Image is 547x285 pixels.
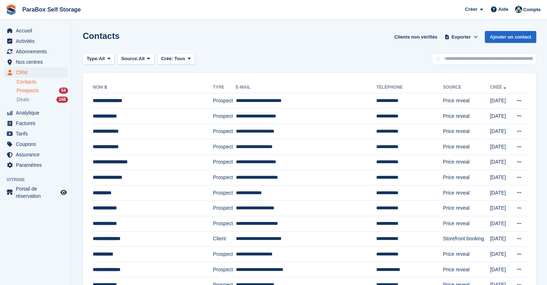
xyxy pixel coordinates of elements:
th: Source [443,82,490,93]
span: Abonnements [16,46,59,57]
button: Exporter [443,31,479,43]
a: menu [4,185,68,200]
td: Prospect [213,108,236,124]
td: Prospect [213,216,236,231]
span: Compte [523,6,541,13]
td: [DATE] [490,247,510,262]
span: Nos centres [16,57,59,67]
span: Activités [16,36,59,46]
td: Prospect [213,201,236,216]
td: [DATE] [490,170,510,186]
span: Vitrine [6,176,72,183]
img: stora-icon-8386f47178a22dfd0bd8f6a31ec36ba5ce8667c1dd55bd0f319d3a0aa187defe.svg [6,4,17,15]
td: Price reveal [443,247,490,262]
td: Price reveal [443,216,490,231]
span: Paramètres [16,160,59,170]
td: Prospect [213,139,236,155]
span: Accueil [16,26,59,36]
a: Contacts [17,79,68,85]
button: Créé: Tous [157,53,195,65]
td: Prospect [213,247,236,262]
td: Price reveal [443,108,490,124]
span: Portail de réservation [16,185,59,200]
td: [DATE] [490,155,510,170]
td: Price reveal [443,262,490,277]
td: [DATE] [490,93,510,109]
a: menu [4,57,68,67]
a: Boutique d'aperçu [59,188,68,197]
img: Tess Bédat [515,6,522,13]
a: Prospects 54 [17,87,68,94]
a: menu [4,129,68,139]
td: [DATE] [490,108,510,124]
h1: Contacts [83,31,120,41]
a: Ajouter un contact [485,31,536,43]
td: Prospect [213,155,236,170]
span: Aide [498,6,508,13]
td: Price reveal [443,124,490,139]
a: menu [4,36,68,46]
span: All [139,55,145,62]
span: All [99,55,105,62]
span: Factures [16,118,59,128]
button: Type: All [83,53,114,65]
td: [DATE] [490,262,510,277]
td: Price reveal [443,155,490,170]
a: menu [4,150,68,160]
td: Storefront booking [443,231,490,247]
th: Type [213,82,236,93]
div: 168 [56,97,68,103]
span: Type: [87,55,99,62]
button: Source: All [117,53,154,65]
span: Assurance [16,150,59,160]
a: menu [4,26,68,36]
a: Deals 168 [17,96,68,103]
td: [DATE] [490,231,510,247]
a: menu [4,118,68,128]
span: Deals [17,96,29,103]
td: Prospect [213,124,236,139]
a: menu [4,160,68,170]
td: Price reveal [443,93,490,109]
span: Tous [174,56,185,61]
td: Prospect [213,262,236,277]
a: Clients non vérifiés [391,31,440,43]
th: E-mail [236,82,377,93]
a: menu [4,108,68,118]
td: [DATE] [490,124,510,139]
span: Analytique [16,108,59,118]
a: Créé [490,85,507,90]
span: Prospects [17,87,39,94]
span: CRM [16,67,59,77]
td: Price reveal [443,201,490,216]
td: Price reveal [443,170,490,186]
a: menu [4,67,68,77]
td: [DATE] [490,139,510,155]
td: [DATE] [490,216,510,231]
span: Créer [465,6,477,13]
span: Tarifs [16,129,59,139]
td: Prospect [213,93,236,109]
td: Prospect [213,170,236,186]
div: 54 [59,88,68,94]
td: Price reveal [443,139,490,155]
td: [DATE] [490,185,510,201]
span: Exporter [451,34,470,41]
td: Prospect [213,185,236,201]
span: Créé: [161,56,173,61]
a: Nom [93,85,109,90]
a: menu [4,46,68,57]
td: Price reveal [443,185,490,201]
td: Client [213,231,236,247]
a: ParaBox Self Storage [19,4,84,15]
span: Coupons [16,139,59,149]
th: Téléphone [376,82,443,93]
span: Source: [121,55,138,62]
td: [DATE] [490,201,510,216]
a: menu [4,139,68,149]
